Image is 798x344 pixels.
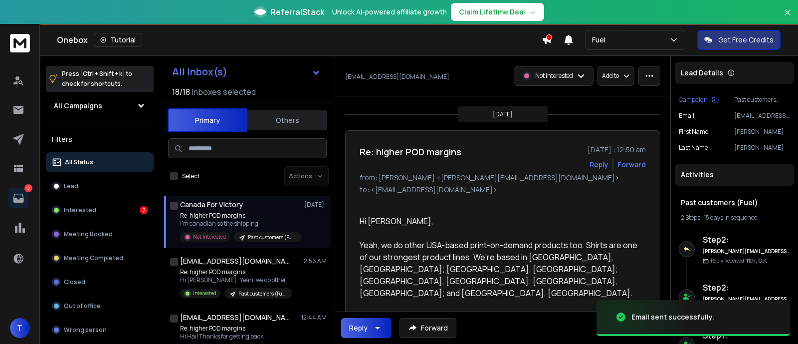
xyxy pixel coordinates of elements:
[10,318,30,338] button: T
[64,230,113,238] p: Meeting Booked
[681,214,788,222] div: |
[679,144,708,152] p: Last Name
[734,96,790,104] p: Past customers (Fuel)
[46,272,154,292] button: Closed
[54,101,102,111] h1: All Campaigns
[180,200,243,210] h1: Canada For Victory
[301,314,327,322] p: 12:44 AM
[681,213,700,222] span: 2 Steps
[57,33,542,47] div: Onebox
[341,318,392,338] button: Reply
[679,96,719,104] button: Campaign
[172,86,190,98] span: 18 / 18
[681,198,788,208] h1: Past customers (Fuel)
[164,62,329,82] button: All Inbox(s)
[46,96,154,116] button: All Campaigns
[681,68,723,78] p: Lead Details
[602,72,619,80] p: Add to
[399,318,456,338] button: Forward
[64,302,101,310] p: Out of office
[140,206,148,214] div: 2
[180,313,290,323] h1: [EMAIL_ADDRESS][DOMAIN_NAME]
[588,145,646,155] p: [DATE] : 12:50 am
[8,188,28,208] a: 17
[182,172,200,180] label: Select
[703,234,790,246] h6: Step 2 :
[46,296,154,316] button: Out of office
[270,6,324,18] span: ReferralStack
[493,110,513,118] p: [DATE]
[704,213,757,222] span: 15 days in sequence
[62,69,132,89] p: Press to check for shortcuts.
[590,160,608,170] button: Reply
[360,173,646,183] p: from: [PERSON_NAME] <[PERSON_NAME][EMAIL_ADDRESS][DOMAIN_NAME]>
[345,73,449,81] p: [EMAIL_ADDRESS][DOMAIN_NAME]
[360,185,646,195] p: to: <[EMAIL_ADDRESS][DOMAIN_NAME]>
[734,128,790,136] p: [PERSON_NAME]
[64,278,85,286] p: Closed
[180,220,300,228] p: I'm canadian so the shipping
[172,67,227,77] h1: All Inbox(s)
[675,164,794,186] div: Activities
[360,215,638,227] div: Hi [PERSON_NAME],
[24,184,32,192] p: 17
[64,182,78,190] p: Lead
[332,7,447,17] p: Unlock AI-powered affiliate growth
[238,290,286,298] p: Past customers (Fuel)
[46,132,154,146] h3: Filters
[529,7,536,17] span: →
[180,256,290,266] h1: [EMAIL_ADDRESS][DOMAIN_NAME]
[592,35,609,45] p: Fuel
[302,257,327,265] p: 12:56 AM
[180,333,292,341] p: Hi Hai! Thanks for getting back
[180,276,292,284] p: Hi [PERSON_NAME], Yeah, we do other
[304,201,327,209] p: [DATE]
[180,325,292,333] p: Re: higher POD margins
[703,248,790,255] h6: [PERSON_NAME][EMAIL_ADDRESS][DOMAIN_NAME]
[81,68,124,79] span: Ctrl + Shift + k
[711,257,767,265] p: Reply Received
[46,320,154,340] button: Wrong person
[46,152,154,172] button: All Status
[46,176,154,196] button: Lead
[679,96,708,104] p: Campaign
[631,312,714,322] div: Email sent successfully.
[64,206,96,214] p: Interested
[781,6,794,30] button: Close banner
[168,108,247,132] button: Primary
[180,212,300,220] p: Re: higher POD margins
[349,323,368,333] div: Reply
[193,290,216,297] p: Interested
[94,33,142,47] button: Tutorial
[64,254,123,262] p: Meeting Completed
[192,86,256,98] h3: Inboxes selected
[679,128,708,136] p: First Name
[180,268,292,276] p: Re: higher POD margins
[46,224,154,244] button: Meeting Booked
[46,248,154,268] button: Meeting Completed
[64,326,107,334] p: Wrong person
[360,145,461,159] h1: Re: higher POD margins
[617,160,646,170] div: Forward
[746,257,767,264] span: 11th, Oct
[248,234,296,241] p: Past customers (Fuel)
[193,233,226,241] p: Not Interested
[679,112,694,120] p: Email
[65,158,93,166] p: All Status
[360,239,638,299] div: Yeah, we do other USA-based print-on-demand products too. Shirts are one of our strongest product...
[535,72,573,80] p: Not Interested
[703,282,790,294] h6: Step 2 :
[734,144,790,152] p: [PERSON_NAME]
[46,200,154,220] button: Interested2
[697,30,781,50] button: Get Free Credits
[734,112,790,120] p: [EMAIL_ADDRESS][DOMAIN_NAME]
[451,3,544,21] button: Claim Lifetime Deal→
[247,109,327,131] button: Others
[360,311,638,335] div: Pricelist attached. New users get intro pricing, and you can check out more at
[718,35,774,45] p: Get Free Credits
